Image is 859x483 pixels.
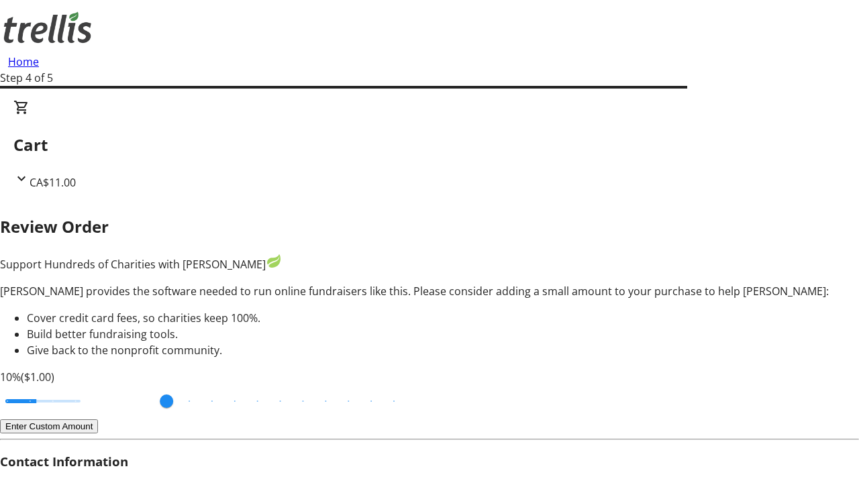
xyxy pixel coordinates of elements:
span: CA$11.00 [30,175,76,190]
div: CartCA$11.00 [13,99,846,191]
li: Cover credit card fees, so charities keep 100%. [27,310,859,326]
li: Build better fundraising tools. [27,326,859,342]
li: Give back to the nonprofit community. [27,342,859,358]
h2: Cart [13,133,846,157]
